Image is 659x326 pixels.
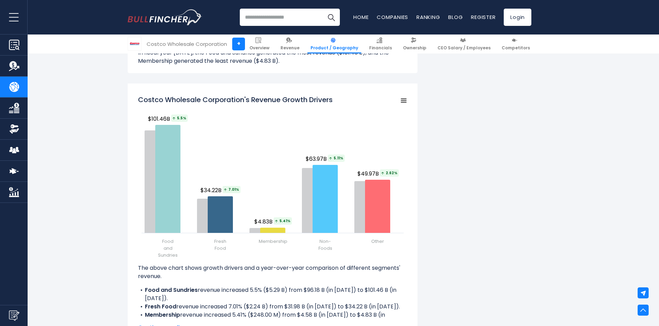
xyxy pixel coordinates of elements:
span: CEO Salary / Employees [437,45,491,51]
span: $34.22B [200,186,242,195]
a: Product / Geography [307,34,361,53]
a: Register [471,13,495,21]
a: Blog [448,13,463,21]
li: revenue increased 5.5% ($5.29 B) from $96.18 B (in [DATE]) to $101.46 B (in [DATE]). [138,286,407,303]
button: Search [323,9,340,26]
a: Overview [246,34,273,53]
span: Overview [249,45,269,51]
span: 5.5% [171,115,188,122]
a: Go to homepage [128,9,202,25]
span: Other [371,238,384,245]
a: Ranking [416,13,440,21]
span: Financials [369,45,392,51]
span: $4.83B [254,217,293,226]
span: $101.46B [148,115,189,123]
span: 2.62% [380,169,399,177]
tspan: Costco Wholesale Corporation's Revenue Growth Drivers [138,95,333,105]
span: Non-Foods [318,238,332,252]
div: Costco Wholesale Corporation [147,40,227,48]
a: Revenue [277,34,303,53]
a: Login [504,9,531,26]
span: Fresh Food [214,238,226,252]
a: + [232,38,245,50]
span: 5.11% [328,155,345,162]
span: 5.41% [274,217,292,225]
a: Companies [377,13,408,21]
img: Ownership [9,124,19,134]
a: Ownership [400,34,430,53]
b: Fresh Food [145,303,176,310]
span: 7.01% [223,186,240,193]
span: Product / Geography [311,45,358,51]
span: Competitors [502,45,530,51]
span: Food and Sundries [158,238,178,259]
p: In fiscal year [DATE], the Food and Sundries generated the most revenue ($101.46 B), and the Memb... [138,49,407,65]
p: The above chart shows growth drivers and a year-over-year comparison of different segments' revenue. [138,264,407,280]
img: COST logo [128,37,141,50]
img: Bullfincher logo [128,9,202,25]
li: revenue increased 7.01% ($2.24 B) from $31.98 B (in [DATE]) to $34.22 B (in [DATE]). [138,303,407,311]
span: Membership [259,238,287,245]
a: CEO Salary / Employees [434,34,494,53]
b: Food and Sundries [145,286,198,294]
b: Membership [145,311,180,319]
span: Ownership [403,45,426,51]
a: Home [353,13,368,21]
span: Revenue [281,45,299,51]
a: Competitors [499,34,533,53]
span: $49.97B [357,169,400,178]
span: $63.97B [306,155,346,163]
svg: Costco Wholesale Corporation's Revenue Growth Drivers [138,91,407,264]
a: Financials [366,34,395,53]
